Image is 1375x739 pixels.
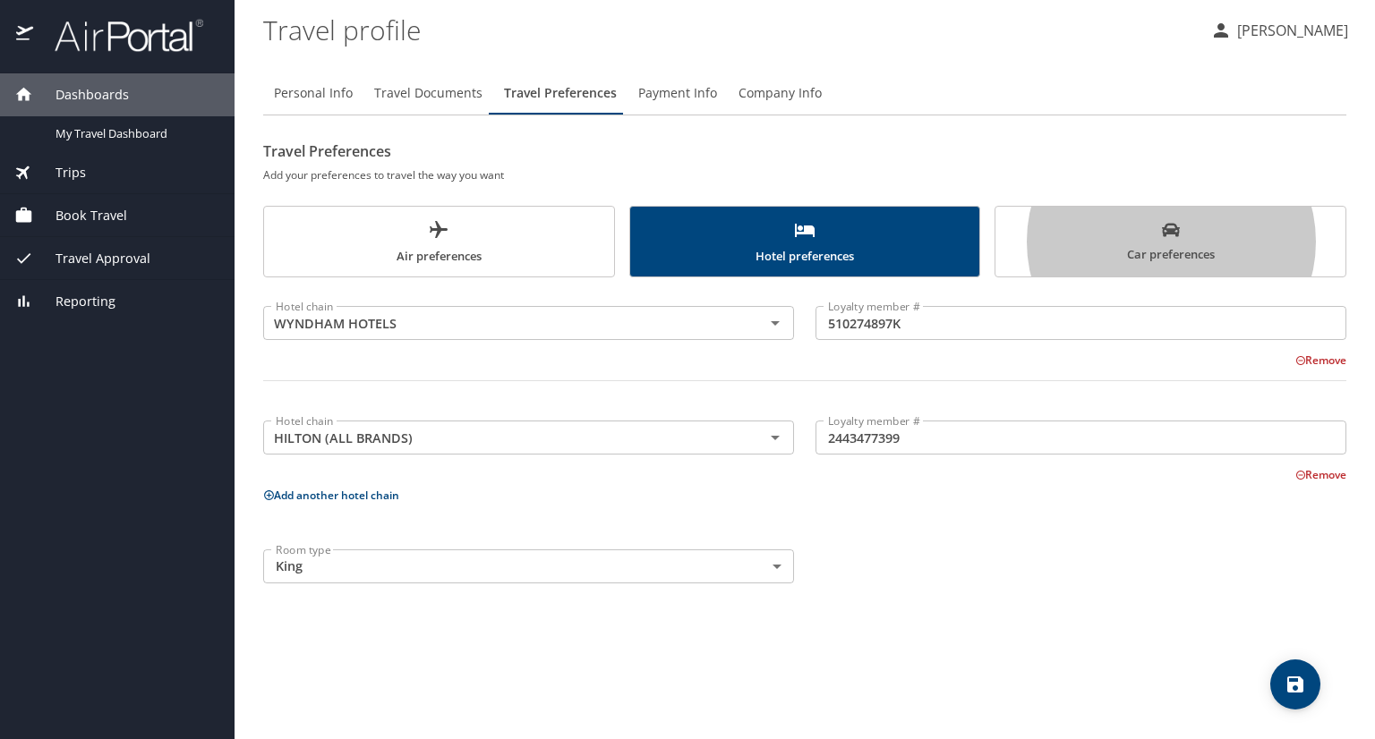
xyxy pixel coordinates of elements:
span: Reporting [33,292,115,311]
button: Open [763,310,788,336]
span: Travel Preferences [504,82,617,105]
span: Payment Info [638,82,717,105]
button: Add another hotel chain [263,488,399,503]
div: scrollable force tabs example [263,206,1346,277]
span: Personal Info [274,82,353,105]
span: Car preferences [1006,221,1335,265]
span: Book Travel [33,206,127,225]
p: [PERSON_NAME] [1232,20,1348,41]
input: Select a hotel chain [269,426,736,449]
span: My Travel Dashboard [56,125,213,142]
button: Remove [1295,353,1346,368]
button: save [1270,659,1320,709]
h1: Travel profile [263,2,1196,57]
span: Company Info [739,82,822,105]
img: airportal-logo.png [35,18,203,53]
span: Dashboards [33,85,129,105]
span: Travel Approval [33,249,150,268]
input: Select a hotel chain [269,311,736,335]
span: Trips [33,163,86,183]
div: Profile [263,72,1346,115]
img: icon-airportal.png [16,18,35,53]
button: Remove [1295,467,1346,482]
span: Air preferences [275,219,603,267]
span: Hotel preferences [641,219,969,267]
button: [PERSON_NAME] [1203,14,1355,47]
div: King [263,549,794,583]
button: Open [763,425,788,450]
span: Travel Documents [374,82,483,105]
h6: Add your preferences to travel the way you want [263,166,1346,184]
h2: Travel Preferences [263,137,1346,166]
